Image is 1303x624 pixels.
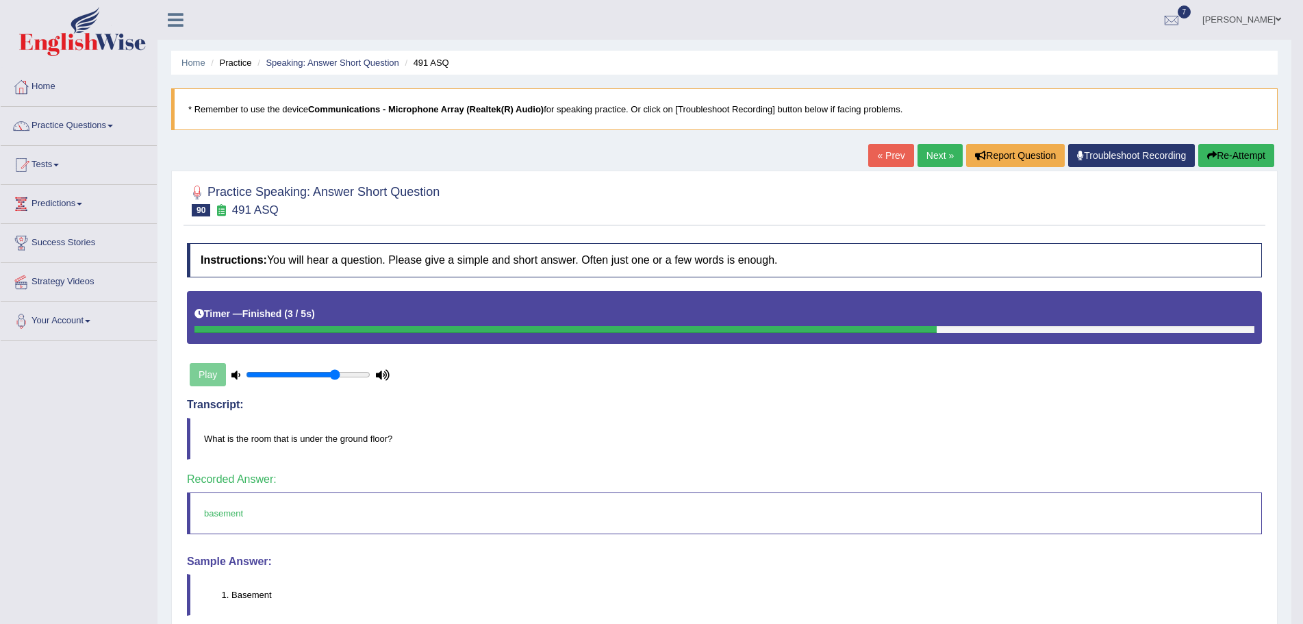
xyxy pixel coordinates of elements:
h4: Transcript: [187,399,1262,411]
small: Exam occurring question [214,204,228,217]
h2: Practice Speaking: Answer Short Question [187,182,440,216]
a: Next » [918,144,963,167]
a: « Prev [868,144,913,167]
h4: You will hear a question. Please give a simple and short answer. Often just one or a few words is... [187,243,1262,277]
li: Basement [231,588,1261,601]
a: Tests [1,146,157,180]
h5: Timer — [194,309,315,319]
a: Success Stories [1,224,157,258]
li: Practice [207,56,251,69]
a: Troubleshoot Recording [1068,144,1195,167]
a: Home [1,68,157,102]
li: 491 ASQ [401,56,448,69]
button: Re-Attempt [1198,144,1274,167]
a: Home [181,58,205,68]
span: 7 [1178,5,1191,18]
blockquote: What is the room that is under the ground floor? [187,418,1262,460]
button: Report Question [966,144,1065,167]
b: Instructions: [201,254,267,266]
b: ) [312,308,315,319]
a: Your Account [1,302,157,336]
b: ( [284,308,288,319]
b: 3 / 5s [288,308,312,319]
a: Speaking: Answer Short Question [266,58,399,68]
h4: Recorded Answer: [187,473,1262,486]
small: 491 ASQ [232,203,279,216]
blockquote: * Remember to use the device for speaking practice. Or click on [Troubleshoot Recording] button b... [171,88,1278,130]
b: Communications - Microphone Array (Realtek(R) Audio) [308,104,544,114]
a: Predictions [1,185,157,219]
a: Strategy Videos [1,263,157,297]
b: Finished [242,308,282,319]
blockquote: basement [187,492,1262,534]
span: 90 [192,204,210,216]
a: Practice Questions [1,107,157,141]
h4: Sample Answer: [187,556,1262,568]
